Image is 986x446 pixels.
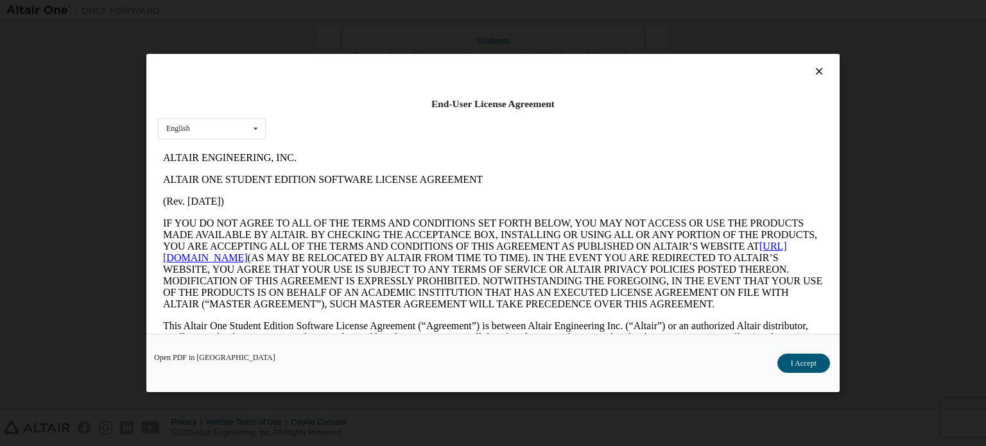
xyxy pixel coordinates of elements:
[5,27,665,39] p: ALTAIR ONE STUDENT EDITION SOFTWARE LICENSE AGREEMENT
[166,124,190,132] div: English
[5,49,665,60] p: (Rev. [DATE])
[158,98,828,110] div: End-User License Agreement
[154,354,275,361] a: Open PDF in [GEOGRAPHIC_DATA]
[5,94,629,116] a: [URL][DOMAIN_NAME]
[5,71,665,163] p: IF YOU DO NOT AGREE TO ALL OF THE TERMS AND CONDITIONS SET FORTH BELOW, YOU MAY NOT ACCESS OR USE...
[5,5,665,17] p: ALTAIR ENGINEERING, INC.
[777,354,830,373] button: I Accept
[5,173,665,219] p: This Altair One Student Edition Software License Agreement (“Agreement”) is between Altair Engine...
